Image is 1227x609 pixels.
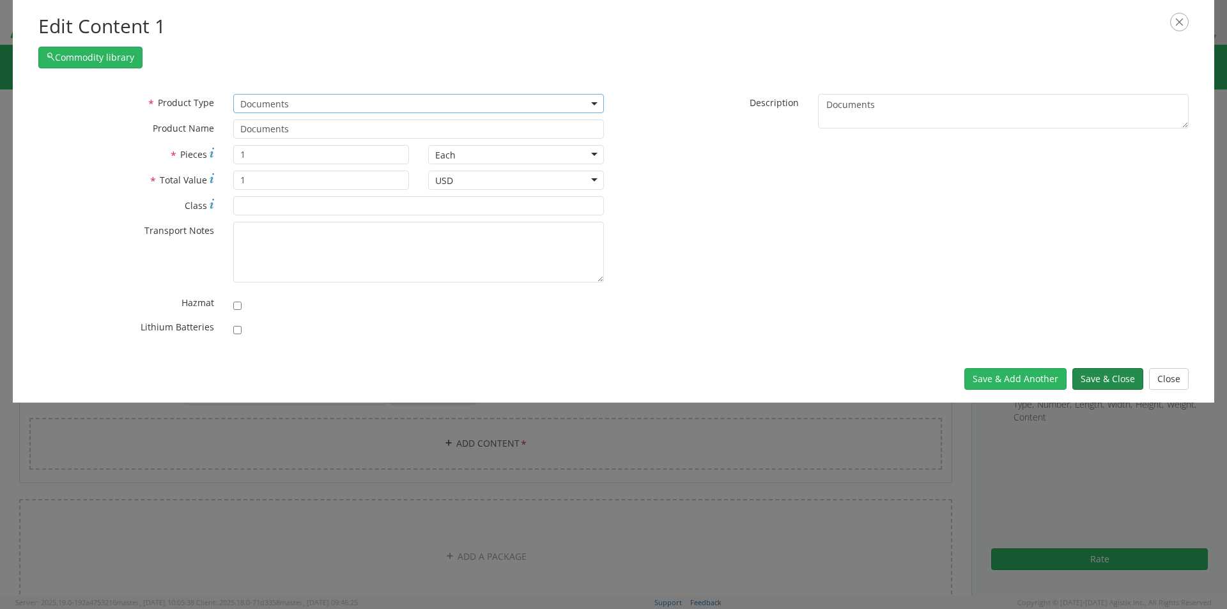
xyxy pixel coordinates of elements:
[435,149,456,162] div: Each
[1149,368,1189,390] button: Close
[153,122,214,134] span: Product Name
[160,174,207,186] span: Total Value
[1072,368,1143,390] button: Save & Close
[185,199,207,212] span: Class
[38,13,1189,40] h2: Edit Content 1
[240,98,597,110] span: Documents
[181,297,214,309] span: Hazmat
[158,96,214,109] span: Product Type
[180,148,207,160] span: Pieces
[141,321,214,333] span: Lithium Batteries
[38,47,143,68] button: Commodity library
[435,174,453,187] div: USD
[233,94,604,113] span: Documents
[144,224,214,236] span: Transport Notes
[750,96,799,109] span: Description
[964,368,1067,390] button: Save & Add Another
